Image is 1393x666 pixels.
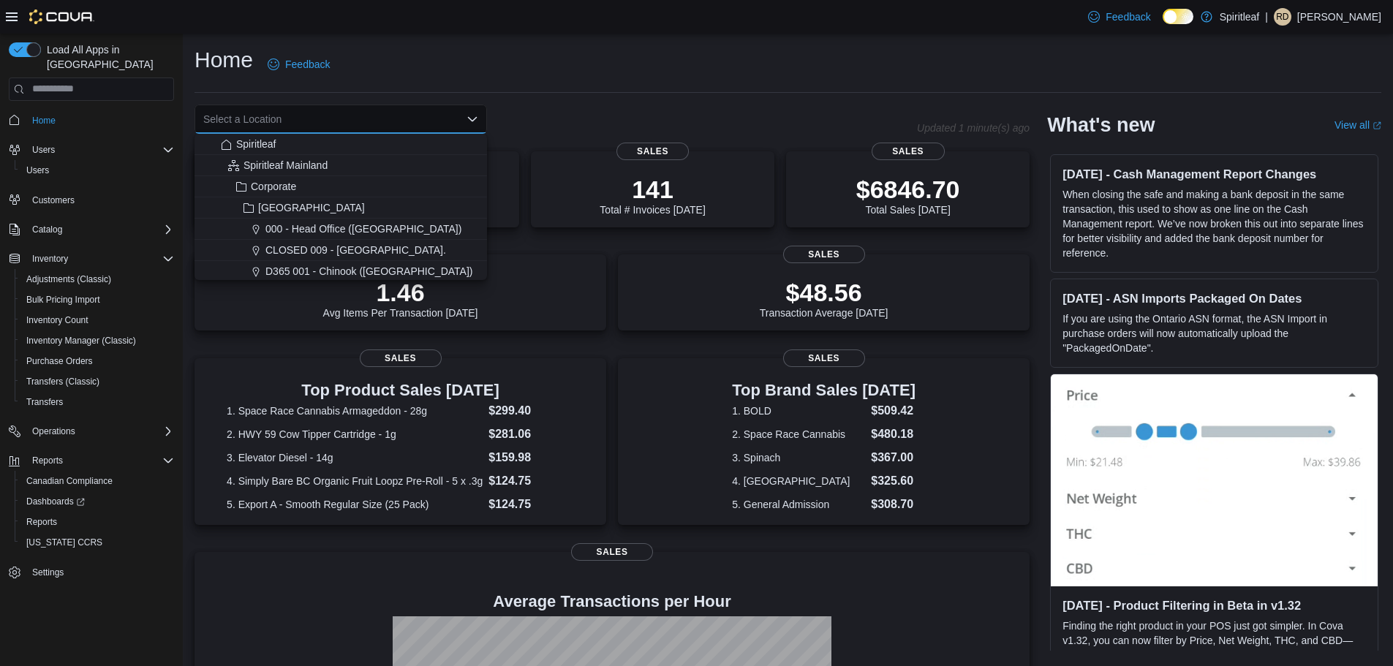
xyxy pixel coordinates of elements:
span: Inventory Count [26,314,88,326]
span: Canadian Compliance [20,472,174,490]
span: Reports [26,452,174,469]
dd: $281.06 [488,425,574,443]
dd: $124.75 [488,472,574,490]
button: Canadian Compliance [15,471,180,491]
span: Sales [783,349,865,367]
a: Customers [26,192,80,209]
span: [GEOGRAPHIC_DATA] [258,200,365,215]
dt: 4. Simply Bare BC Organic Fruit Loopz Pre-Roll - 5 x .3g [227,474,483,488]
h4: Average Transactions per Hour [206,593,1018,610]
h1: Home [195,45,253,75]
span: Transfers (Classic) [20,373,174,390]
a: View allExternal link [1335,119,1381,131]
h3: Top Brand Sales [DATE] [732,382,916,399]
h2: What's new [1047,113,1155,137]
nav: Complex example [9,104,174,621]
span: Inventory Manager (Classic) [20,332,174,349]
p: $6846.70 [856,175,960,204]
p: Spiritleaf [1220,8,1259,26]
div: Total # Invoices [DATE] [600,175,705,216]
span: D365 001 - Chinook ([GEOGRAPHIC_DATA]) [265,264,472,279]
button: Users [3,140,180,160]
span: Reports [20,513,174,531]
dt: 4. [GEOGRAPHIC_DATA] [732,474,865,488]
p: If you are using the Ontario ASN format, the ASN Import in purchase orders will now automatically... [1062,311,1366,355]
dd: $308.70 [871,496,916,513]
dd: $124.75 [488,496,574,513]
a: Feedback [262,50,336,79]
dt: 5. Export A - Smooth Regular Size (25 Pack) [227,497,483,512]
h3: Top Product Sales [DATE] [227,382,574,399]
dt: 1. Space Race Cannabis Armageddon - 28g [227,404,483,418]
button: Purchase Orders [15,351,180,371]
span: Users [26,164,49,176]
span: Reports [26,516,57,528]
dt: 5. General Admission [732,497,865,512]
span: Load All Apps in [GEOGRAPHIC_DATA] [41,42,174,72]
a: Reports [20,513,63,531]
dt: 3. Spinach [732,450,865,465]
div: Ravi D [1274,8,1291,26]
button: Inventory [3,249,180,269]
div: Avg Items Per Transaction [DATE] [323,278,478,319]
span: Transfers (Classic) [26,376,99,387]
button: Users [26,141,61,159]
p: [PERSON_NAME] [1297,8,1381,26]
span: CLOSED 009 - [GEOGRAPHIC_DATA]. [265,243,446,257]
button: Transfers [15,392,180,412]
button: Catalog [26,221,68,238]
span: Dashboards [26,496,85,507]
span: Inventory Count [20,311,174,329]
button: Home [3,110,180,131]
a: Purchase Orders [20,352,99,370]
button: Reports [26,452,69,469]
span: Feedback [1106,10,1150,24]
span: Reports [32,455,63,466]
dd: $159.98 [488,449,574,466]
dt: 1. BOLD [732,404,865,418]
dd: $509.42 [871,402,916,420]
a: [US_STATE] CCRS [20,534,108,551]
h3: [DATE] - Product Filtering in Beta in v1.32 [1062,598,1366,613]
span: Washington CCRS [20,534,174,551]
dd: $325.60 [871,472,916,490]
div: Transaction Average [DATE] [760,278,888,319]
a: Transfers (Classic) [20,373,105,390]
a: Bulk Pricing Import [20,291,106,309]
span: Dashboards [20,493,174,510]
button: Inventory Count [15,310,180,330]
span: Adjustments (Classic) [26,273,111,285]
span: Home [32,115,56,126]
span: Transfers [26,396,63,408]
button: Transfers (Classic) [15,371,180,392]
span: Catalog [32,224,62,235]
svg: External link [1373,121,1381,130]
button: Corporate [195,176,487,197]
span: Operations [32,425,75,437]
button: Customers [3,189,180,211]
span: Transfers [20,393,174,411]
span: Users [20,162,174,179]
span: Adjustments (Classic) [20,270,174,288]
dd: $367.00 [871,449,916,466]
a: Inventory Count [20,311,94,329]
span: Bulk Pricing Import [26,294,100,306]
button: Inventory [26,250,74,268]
span: Sales [872,143,945,160]
button: Reports [15,512,180,532]
span: Customers [26,191,174,209]
span: Customers [32,194,75,206]
span: Sales [360,349,442,367]
span: Settings [32,567,64,578]
a: Home [26,112,61,129]
a: Users [20,162,55,179]
button: Reports [3,450,180,471]
dd: $480.18 [871,425,916,443]
button: 000 - Head Office ([GEOGRAPHIC_DATA]) [195,219,487,240]
input: Dark Mode [1163,9,1193,24]
h3: [DATE] - Cash Management Report Changes [1062,167,1366,181]
a: Transfers [20,393,69,411]
span: Sales [571,543,653,561]
span: Inventory Manager (Classic) [26,335,136,347]
button: CLOSED 009 - [GEOGRAPHIC_DATA]. [195,240,487,261]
